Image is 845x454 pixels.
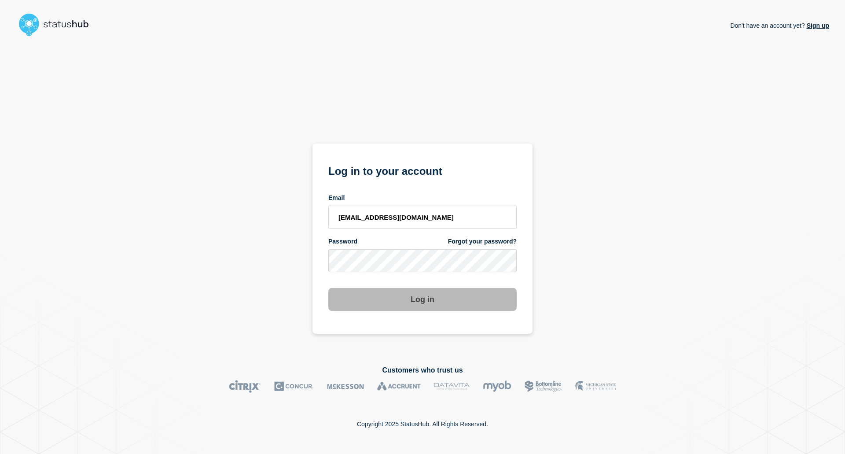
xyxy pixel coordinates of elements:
[328,206,517,229] input: email input
[328,249,517,272] input: password input
[328,288,517,311] button: Log in
[16,366,829,374] h2: Customers who trust us
[448,237,517,246] a: Forgot your password?
[377,380,421,393] img: Accruent logo
[575,380,616,393] img: MSU logo
[357,421,488,428] p: Copyright 2025 StatusHub. All Rights Reserved.
[730,15,829,36] p: Don't have an account yet?
[274,380,314,393] img: Concur logo
[327,380,364,393] img: McKesson logo
[483,380,511,393] img: myob logo
[16,11,99,39] img: StatusHub logo
[805,22,829,29] a: Sign up
[525,380,562,393] img: Bottomline logo
[229,380,261,393] img: Citrix logo
[328,194,345,202] span: Email
[328,237,357,246] span: Password
[434,380,470,393] img: DataVita logo
[328,162,517,178] h1: Log in to your account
